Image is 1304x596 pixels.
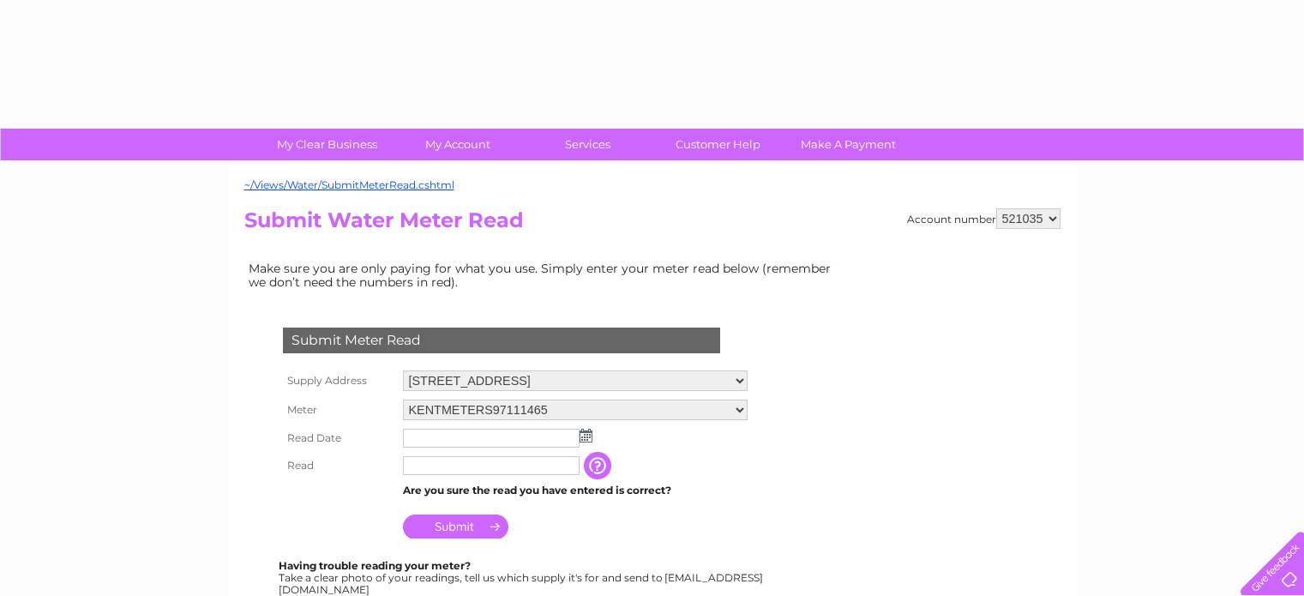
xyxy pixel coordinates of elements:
input: Submit [403,515,508,539]
div: Account number [907,208,1061,229]
th: Read Date [279,424,399,452]
td: Make sure you are only paying for what you use. Simply enter your meter read below (remember we d... [244,257,844,293]
th: Read [279,452,399,479]
img: ... [580,429,592,442]
a: Make A Payment [778,129,919,160]
td: Are you sure the read you have entered is correct? [399,479,752,502]
a: Services [517,129,658,160]
div: Take a clear photo of your readings, tell us which supply it's for and send to [EMAIL_ADDRESS][DO... [279,560,766,595]
th: Supply Address [279,366,399,395]
a: My Account [387,129,528,160]
a: ~/Views/Water/SubmitMeterRead.cshtml [244,178,454,191]
h2: Submit Water Meter Read [244,208,1061,241]
b: Having trouble reading your meter? [279,559,471,572]
a: Customer Help [647,129,789,160]
th: Meter [279,395,399,424]
div: Submit Meter Read [283,328,720,353]
a: My Clear Business [256,129,398,160]
input: Information [584,452,615,479]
